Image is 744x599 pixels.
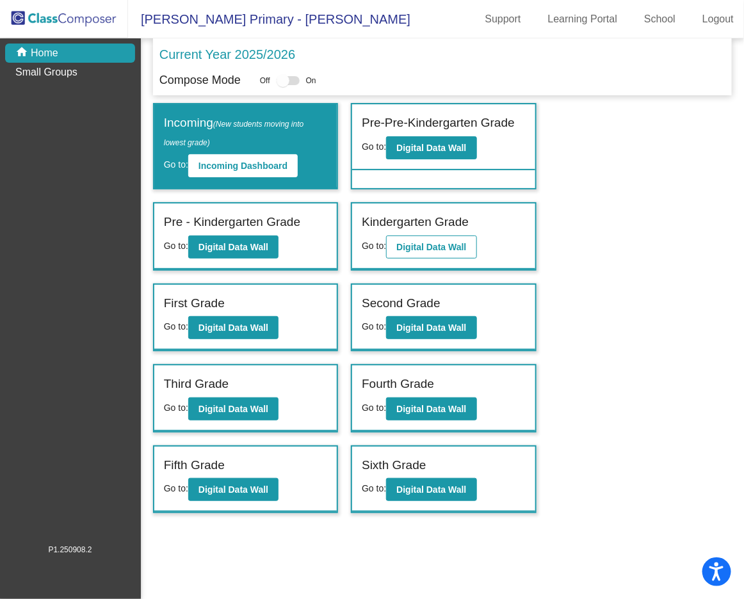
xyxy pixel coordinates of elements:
[362,114,515,132] label: Pre-Pre-Kindergarten Grade
[362,375,434,394] label: Fourth Grade
[475,9,531,29] a: Support
[188,316,279,339] button: Digital Data Wall
[362,141,386,152] span: Go to:
[538,9,628,29] a: Learning Portal
[386,478,476,501] button: Digital Data Wall
[164,375,229,394] label: Third Grade
[198,484,268,495] b: Digital Data Wall
[386,397,476,420] button: Digital Data Wall
[396,484,466,495] b: Digital Data Wall
[396,404,466,414] b: Digital Data Wall
[188,478,279,501] button: Digital Data Wall
[198,161,287,171] b: Incoming Dashboard
[15,65,77,80] p: Small Groups
[164,456,225,475] label: Fifth Grade
[362,456,426,475] label: Sixth Grade
[164,114,327,150] label: Incoming
[164,321,188,331] span: Go to:
[198,404,268,414] b: Digital Data Wall
[31,45,58,61] p: Home
[362,321,386,331] span: Go to:
[396,143,466,153] b: Digital Data Wall
[164,159,188,170] span: Go to:
[362,241,386,251] span: Go to:
[164,213,300,232] label: Pre - Kindergarten Grade
[188,154,298,177] button: Incoming Dashboard
[306,75,316,86] span: On
[198,242,268,252] b: Digital Data Wall
[386,136,476,159] button: Digital Data Wall
[164,294,225,313] label: First Grade
[386,316,476,339] button: Digital Data Wall
[692,9,744,29] a: Logout
[188,236,279,259] button: Digital Data Wall
[362,403,386,413] span: Go to:
[634,9,686,29] a: School
[188,397,279,420] button: Digital Data Wall
[15,45,31,61] mat-icon: home
[198,323,268,333] b: Digital Data Wall
[260,75,270,86] span: Off
[164,120,304,147] span: (New students moving into lowest grade)
[164,241,188,251] span: Go to:
[396,323,466,333] b: Digital Data Wall
[159,45,295,64] p: Current Year 2025/2026
[164,403,188,413] span: Go to:
[164,483,188,493] span: Go to:
[386,236,476,259] button: Digital Data Wall
[362,213,469,232] label: Kindergarten Grade
[396,242,466,252] b: Digital Data Wall
[362,483,386,493] span: Go to:
[159,72,241,89] p: Compose Mode
[362,294,441,313] label: Second Grade
[128,9,410,29] span: [PERSON_NAME] Primary - [PERSON_NAME]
